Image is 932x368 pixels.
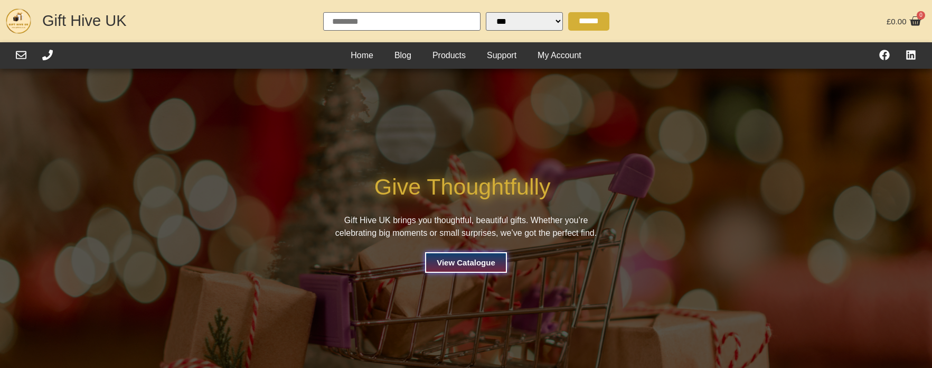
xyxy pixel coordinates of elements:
span: View Catalogue [437,259,495,266]
span: £ [887,17,891,26]
a: Support [476,48,527,63]
a: View Catalogue [426,253,506,272]
a: Call Us [42,50,53,60]
div: Call Us [42,50,53,62]
a: Blog [384,48,422,63]
a: Home [340,48,384,63]
a: Email Us [16,50,26,60]
a: Gift Hive UK [42,12,127,29]
nav: Header Menu [340,48,592,63]
bdi: 0.00 [887,17,907,26]
a: £0.00 0 [884,12,924,30]
span: 0 [917,11,925,20]
img: GHUK-Site-Icon-2024-2 [5,8,32,34]
a: Find Us On LinkedIn [906,50,916,60]
a: Visit our Facebook Page [879,50,890,60]
a: My Account [527,48,592,63]
p: Gift Hive UK brings you thoughtful, beautiful gifts. Whether you’re celebrating big moments or sm... [324,214,609,240]
a: Products [422,48,476,63]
